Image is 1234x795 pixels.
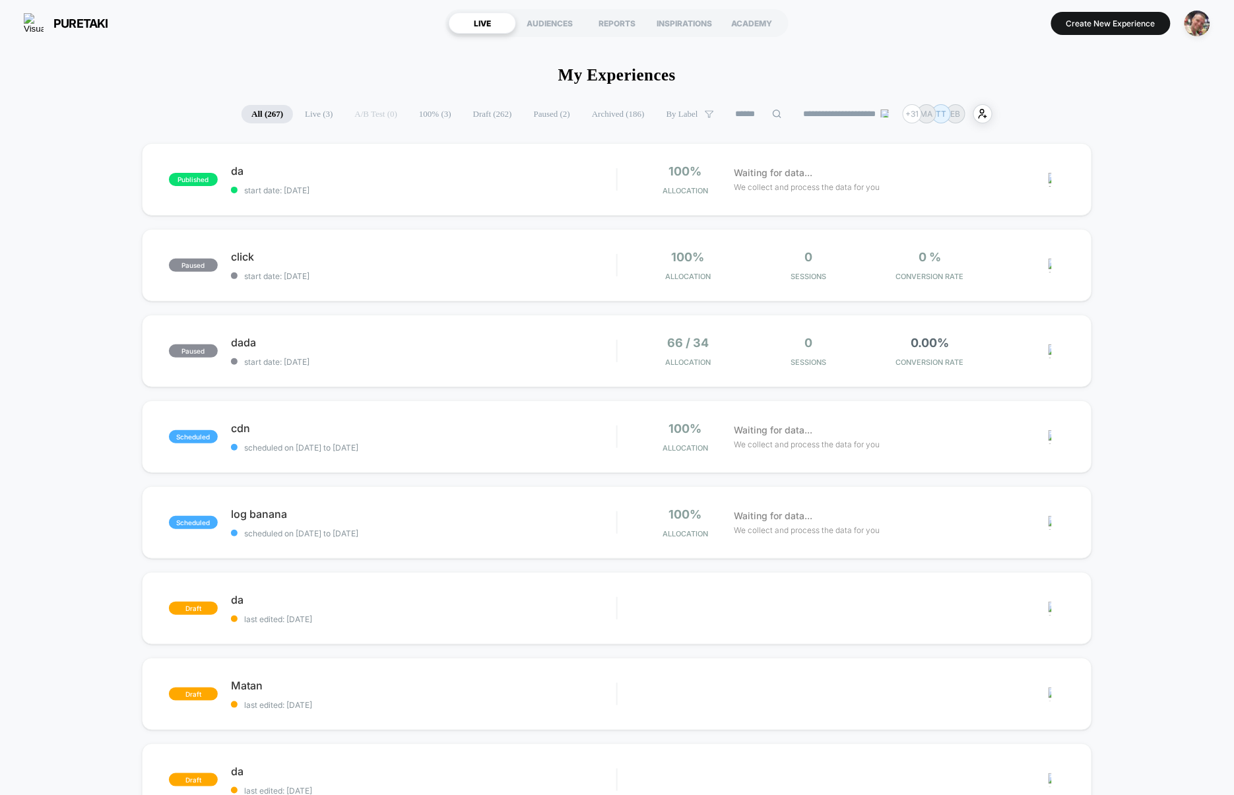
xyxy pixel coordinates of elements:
span: Paused ( 2 ) [524,105,580,123]
img: close [1049,259,1052,272]
img: close [1049,173,1052,187]
span: start date: [DATE] [231,185,616,195]
img: ppic [1185,11,1210,36]
img: close [1049,430,1052,444]
span: Waiting for data... [734,423,812,437]
span: 0 [805,250,813,264]
p: MA [921,109,933,119]
span: Allocation [663,186,708,195]
span: We collect and process the data for you [734,524,880,536]
span: log banana [231,507,616,521]
span: Waiting for data... [734,509,812,523]
span: 100% [669,507,702,521]
span: Allocation [663,529,708,538]
span: Live ( 3 ) [295,105,342,123]
span: start date: [DATE] [231,271,616,281]
span: Matan [231,679,616,692]
span: Archived ( 186 ) [582,105,655,123]
img: close [1049,516,1052,530]
span: scheduled [169,430,218,443]
img: close [1049,602,1052,616]
span: last edited: [DATE] [231,614,616,624]
div: LIVE [449,13,516,34]
div: INSPIRATIONS [651,13,718,34]
button: ppic [1181,10,1214,37]
span: scheduled on [DATE] to [DATE] [231,443,616,453]
div: ACADEMY [718,13,785,34]
span: 0.00% [911,336,949,350]
span: 66 / 34 [667,336,709,350]
span: da [231,765,616,778]
span: da [231,593,616,606]
span: paused [169,344,218,358]
div: + 31 [903,104,922,123]
span: last edited: [DATE] [231,700,616,710]
span: We collect and process the data for you [734,438,880,451]
span: paused [169,259,218,272]
p: EB [951,109,961,119]
span: dada [231,336,616,349]
span: By Label [666,109,698,119]
span: 100% [671,250,704,264]
span: click [231,250,616,263]
span: Sessions [752,358,866,367]
button: puretaki [20,13,112,34]
span: cdn [231,422,616,435]
p: TT [936,109,946,119]
span: Allocation [663,443,708,453]
span: Allocation [665,272,711,281]
h1: My Experiences [558,66,676,84]
span: 0 [805,336,813,350]
img: close [1049,773,1052,787]
button: Create New Experience [1051,12,1171,35]
span: start date: [DATE] [231,357,616,367]
span: 100% [669,422,702,435]
span: CONVERSION RATE [873,358,987,367]
span: 100% ( 3 ) [409,105,461,123]
span: We collect and process the data for you [734,181,880,193]
div: REPORTS [583,13,651,34]
span: puretaki [53,16,108,30]
span: scheduled on [DATE] to [DATE] [231,528,616,538]
span: da [231,164,616,177]
span: Sessions [752,272,866,281]
img: end [881,110,889,117]
span: draft [169,687,218,701]
span: draft [169,773,218,786]
span: published [169,173,218,186]
div: AUDIENCES [516,13,583,34]
span: Allocation [665,358,711,367]
img: close [1049,687,1052,701]
span: 0 % [919,250,941,264]
span: Waiting for data... [734,166,812,180]
span: scheduled [169,516,218,529]
img: close [1049,344,1052,358]
img: Visually logo [24,13,44,33]
span: All ( 267 ) [242,105,293,123]
span: CONVERSION RATE [873,272,987,281]
span: 100% [669,164,702,178]
span: draft [169,602,218,615]
span: Draft ( 262 ) [463,105,522,123]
